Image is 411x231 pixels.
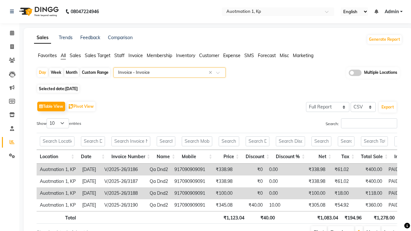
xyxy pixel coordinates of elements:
input: Search Tax [338,136,354,146]
input: Search Discount [246,136,270,146]
td: V/2025-26/3186 [101,164,146,175]
a: Comparison [108,35,133,40]
button: Export [379,102,397,113]
th: Net: activate to sort column ascending [308,150,335,164]
input: Search Name [157,136,175,146]
b: 08047224946 [71,3,99,21]
span: Membership [147,53,172,58]
th: ₹194.96 [341,211,365,224]
td: Qa Dnd2 [146,199,171,211]
span: Sales Target [85,53,110,58]
th: Discount %: activate to sort column ascending [273,150,308,164]
td: ₹338.98 [208,175,236,187]
span: Marketing [293,53,313,58]
button: Table View [37,102,65,111]
th: Date: activate to sort column ascending [78,150,108,164]
span: Misc [280,53,289,58]
input: Search Date [81,136,105,146]
td: V/2025-26/3187 [101,175,146,187]
input: Search Mobile [182,136,212,146]
td: ₹61.02 [328,175,352,187]
img: pivot.png [69,104,74,109]
td: [DATE] [79,187,101,199]
td: [DATE] [79,164,101,175]
td: ₹118.00 [352,187,385,199]
td: 10.00 [266,199,301,211]
th: Location: activate to sort column ascending [37,150,78,164]
td: ₹0 [236,164,266,175]
th: ₹1,278.00 [365,211,398,224]
th: Mobile: activate to sort column ascending [179,150,215,164]
th: Name: activate to sort column ascending [153,150,179,164]
td: Auotmation 1, KP [37,199,79,211]
td: 917090909091 [171,187,208,199]
span: Customer [199,53,219,58]
th: ₹1,083.04 [314,211,341,224]
th: Discount: activate to sort column ascending [242,150,273,164]
td: Qa Dnd2 [146,164,171,175]
td: ₹345.08 [208,199,236,211]
td: ₹338.98 [301,175,328,187]
td: 0.00 [266,175,301,187]
td: ₹40.00 [236,199,266,211]
td: Qa Dnd2 [146,175,171,187]
button: Generate Report [367,35,402,44]
span: Multiple Locations [364,70,397,76]
input: Search: [341,118,397,128]
td: 917090909091 [171,164,208,175]
span: Inventory [176,53,195,58]
td: 917090909091 [171,199,208,211]
a: Sales [34,32,51,44]
span: Staff [114,53,125,58]
td: Qa Dnd2 [146,187,171,199]
td: ₹338.98 [208,164,236,175]
th: Price: activate to sort column ascending [215,150,242,164]
td: ₹54.92 [328,199,352,211]
td: V/2025-26/3190 [101,199,146,211]
td: V/2025-26/3188 [101,187,146,199]
input: Search Total Sale [361,136,388,146]
td: 0.00 [266,164,301,175]
div: Day [37,68,48,77]
span: Clear all [209,69,214,76]
span: All [61,53,66,58]
span: Admin [385,8,399,15]
td: ₹100.00 [301,187,328,199]
a: Feedback [80,35,100,40]
div: Custom Range [80,68,110,77]
td: 0.00 [266,187,301,199]
th: ₹40.00 [248,211,278,224]
input: Search Discount % [276,136,305,146]
th: Total Sale: activate to sort column ascending [358,150,391,164]
span: Forecast [258,53,276,58]
span: Expense [223,53,240,58]
div: Month [64,68,79,77]
td: ₹400.00 [352,164,385,175]
span: Sales [70,53,81,58]
td: 917090909091 [171,175,208,187]
td: Auotmation 1, KP [37,164,79,175]
label: Search: [326,118,397,128]
input: Search Invoice Number [111,136,150,146]
input: Search Net [311,136,331,146]
td: ₹0 [236,187,266,199]
td: Auotmation 1, KP [37,187,79,199]
td: ₹338.98 [301,164,328,175]
div: Week [49,68,63,77]
a: Trends [59,35,73,40]
span: SMS [244,53,254,58]
td: ₹0 [236,175,266,187]
td: ₹400.00 [352,175,385,187]
img: logo [16,3,60,21]
td: ₹100.00 [208,187,236,199]
td: ₹18.00 [328,187,352,199]
label: Show entries [37,118,81,128]
th: Invoice Number: activate to sort column ascending [108,150,153,164]
span: Invoice [128,53,143,58]
span: [DATE] [65,86,78,91]
td: ₹305.08 [301,199,328,211]
input: Search Price [219,136,239,146]
button: Pivot View [67,102,95,111]
td: ₹61.02 [328,164,352,175]
select: Showentries [47,118,69,128]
